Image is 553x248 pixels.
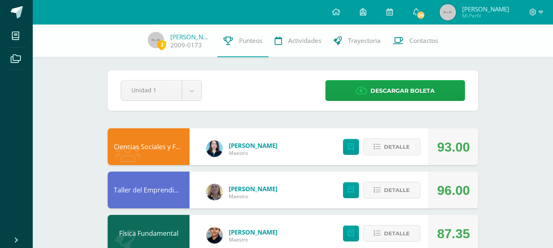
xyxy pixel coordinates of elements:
button: Detalle [363,182,420,199]
a: Trayectoria [327,25,387,57]
div: 96.00 [437,172,470,209]
a: Unidad 1 [121,80,201,101]
img: 45x45 [440,4,456,20]
a: Actividades [269,25,327,57]
span: Contactos [409,36,438,45]
span: Maestro [229,150,278,156]
a: [PERSON_NAME] [229,141,278,150]
a: [PERSON_NAME] [170,33,211,41]
span: Detalle [384,183,410,198]
button: Detalle [363,139,420,155]
span: Detalle [384,139,410,154]
img: 118ee4e8e89fd28cfd44e91cd8d7a532.png [206,227,223,244]
span: Punteos [239,36,262,45]
div: 93.00 [437,129,470,165]
img: 45x45 [148,32,164,48]
button: Detalle [363,225,420,242]
span: Detalle [384,226,410,241]
span: 28 [416,11,425,20]
span: Unidad 1 [131,80,172,100]
a: Contactos [387,25,444,57]
div: Taller del Emprendimiento [108,172,190,208]
span: 3 [157,40,166,50]
img: cccdcb54ef791fe124cc064e0dd18e00.png [206,141,223,157]
span: Descargar boleta [370,81,435,101]
span: Maestro [229,193,278,200]
div: Ciencias Sociales y Formación Ciudadana [108,128,190,165]
img: c96224e79309de7917ae934cbb5c0b01.png [206,184,223,200]
span: Maestro [229,236,278,243]
a: [PERSON_NAME] [229,228,278,236]
a: [PERSON_NAME] [229,185,278,193]
span: Mi Perfil [462,12,509,19]
span: Trayectoria [348,36,381,45]
a: 2009-0173 [170,41,202,49]
a: Descargar boleta [325,80,465,101]
a: Punteos [217,25,269,57]
span: Actividades [288,36,321,45]
span: [PERSON_NAME] [462,5,509,13]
